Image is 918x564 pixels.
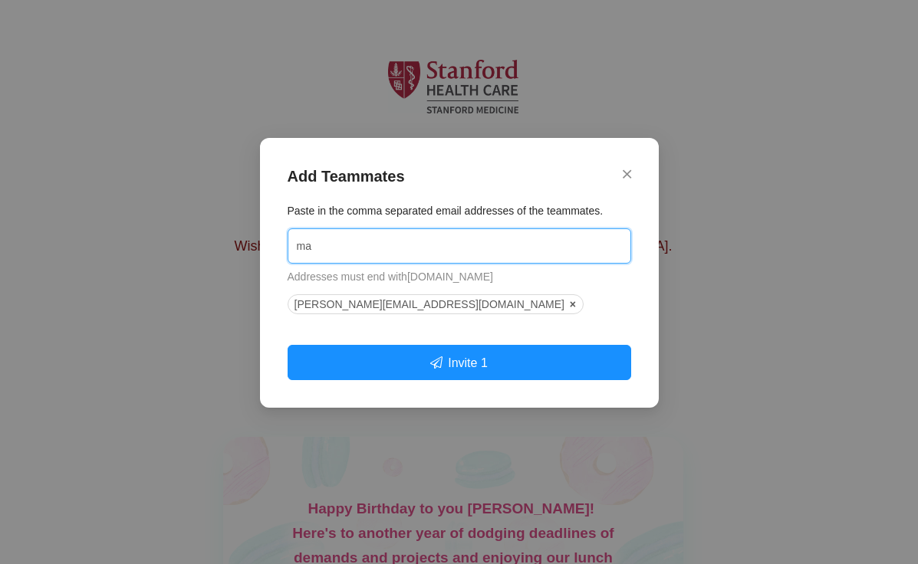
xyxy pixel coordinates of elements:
[288,345,631,380] button: Invite 1
[623,153,631,196] button: Close
[288,228,631,264] input: Type or paste email addresses and press Enter or Return
[288,166,631,195] h2: Add Teammates
[288,268,631,285] p: Addresses must end with [DOMAIN_NAME]
[288,294,584,314] div: [PERSON_NAME][EMAIL_ADDRESS][DOMAIN_NAME]
[564,296,581,313] button: ×
[288,202,631,219] p: Paste in the comma separated email addresses of the teammates.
